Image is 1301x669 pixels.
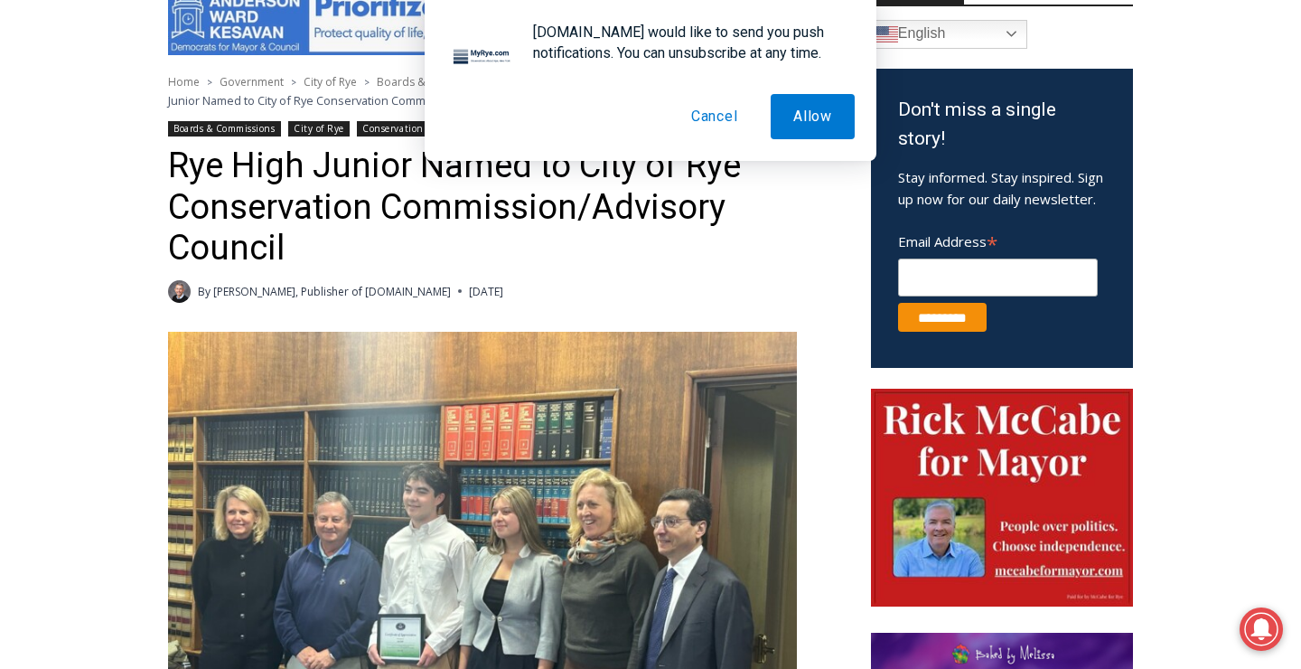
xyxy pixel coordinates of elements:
[771,94,855,139] button: Allow
[198,283,211,300] span: By
[669,94,761,139] button: Cancel
[213,284,451,299] a: [PERSON_NAME], Publisher of [DOMAIN_NAME]
[898,166,1106,210] p: Stay informed. Stay inspired. Sign up now for our daily newsletter.
[456,1,854,175] div: "[PERSON_NAME] and I covered the [DATE] Parade, which was a really eye opening experience as I ha...
[168,146,823,269] h1: Rye High Junior Named to City of Rye Conservation Commission/Advisory Council
[469,283,503,300] time: [DATE]
[435,175,875,225] a: Intern @ [DOMAIN_NAME]
[871,389,1133,608] img: McCabe for Mayor
[168,280,191,303] a: Author image
[898,223,1098,256] label: Email Address
[519,22,855,63] div: [DOMAIN_NAME] would like to send you push notifications. You can unsubscribe at any time.
[446,22,519,94] img: notification icon
[473,180,838,221] span: Intern @ [DOMAIN_NAME]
